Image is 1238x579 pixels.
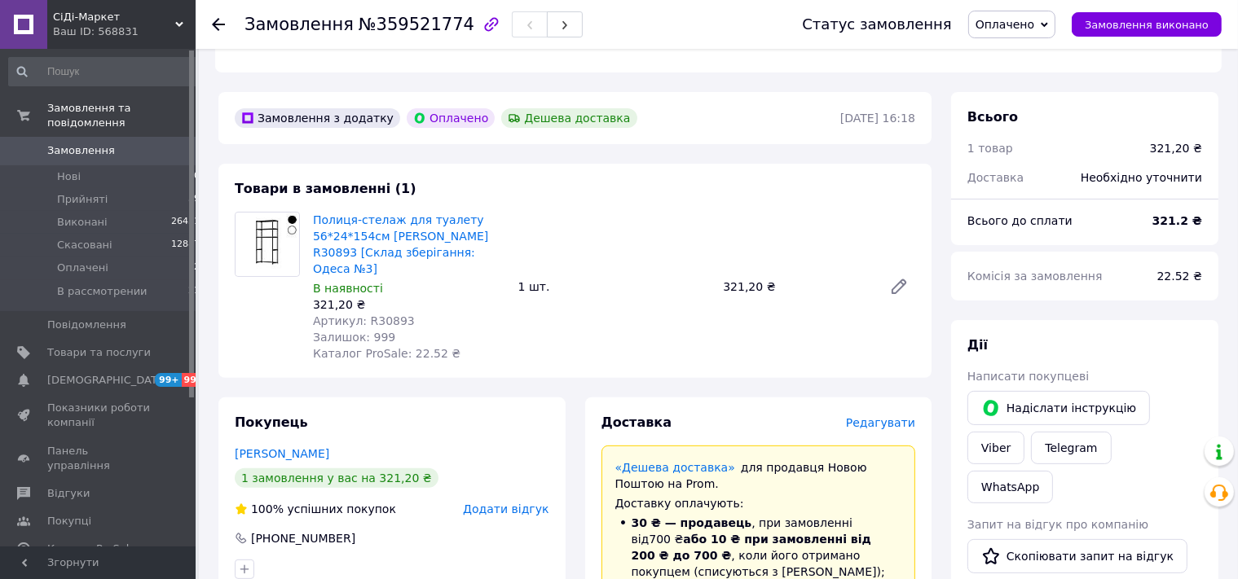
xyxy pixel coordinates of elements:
span: Додати відгук [463,502,549,515]
span: СіДі-Маркет [53,10,175,24]
div: Статус замовлення [802,16,952,33]
span: Нові [57,169,81,184]
div: Ваш ID: 568831 [53,24,196,39]
span: 99+ [155,373,182,387]
a: Telegram [1031,432,1111,464]
span: Доставка [967,171,1024,184]
div: Замовлення з додатку [235,108,400,128]
div: Дешева доставка [501,108,637,128]
div: 321,20 ₴ [313,296,505,313]
span: Замовлення та повідомлення [47,101,196,130]
span: Доставка [601,415,672,430]
span: Оплачено [976,18,1034,31]
a: Полиця-стелаж для туалету 56*24*154см [PERSON_NAME] R30893 [Склад зберігання: Одеса №3] [313,213,488,275]
span: Товари та послуги [47,345,151,360]
span: Прийняті [57,192,108,207]
span: Артикул: R30893 [313,314,415,327]
span: 100% [251,502,284,515]
div: Повернутися назад [212,16,225,33]
span: Редагувати [846,416,915,429]
a: «Дешева доставка» [615,461,735,474]
span: Панель управління [47,444,151,473]
span: Покупці [47,514,91,529]
span: 12887 [171,238,200,252]
span: 99+ [182,373,209,387]
span: 39 [188,192,200,207]
span: В рассмотрении [57,284,148,299]
span: Скасовані [57,238,112,252]
div: для продавця Новою Поштою на Prom. [615,459,902,492]
button: Замовлення виконано [1072,12,1222,37]
span: Залишок: 999 [313,331,395,344]
div: 321,20 ₴ [716,275,876,298]
a: Viber [967,432,1024,464]
div: Доставку оплачують: [615,495,902,511]
div: Оплачено [407,108,495,128]
span: Показники роботи компанії [47,401,151,430]
span: Відгуки [47,486,90,501]
span: 21 [188,284,200,299]
span: 1 товар [967,142,1013,155]
span: №359521774 [359,15,474,34]
span: Товари в замовленні (1) [235,181,416,196]
div: [PHONE_NUMBER] [249,530,357,546]
div: 1 шт. [512,275,717,298]
span: 2 [194,261,200,275]
time: [DATE] 16:18 [840,112,915,125]
span: В наявності [313,282,383,295]
div: 321,20 ₴ [1150,140,1202,156]
span: Замовлення [245,15,354,34]
span: Виконані [57,215,108,230]
img: Полиця-стелаж для туалету 56*24*154см Stenson R30893 [Склад зберігання: Одеса №3] [236,213,299,276]
span: 0 [194,169,200,184]
span: Запит на відгук про компанію [967,518,1148,531]
span: Покупець [235,415,308,430]
a: Редагувати [883,270,915,303]
input: Пошук [8,57,201,86]
span: Написати покупцеві [967,370,1089,383]
div: 1 замовлення у вас на 321,20 ₴ [235,468,438,488]
button: Скопіювати запит на відгук [967,539,1187,573]
a: WhatsApp [967,471,1053,503]
span: 26431 [171,215,200,230]
span: Комісія за замовлення [967,270,1103,283]
span: Каталог ProSale [47,542,135,556]
span: Замовлення виконано [1085,19,1209,31]
a: [PERSON_NAME] [235,447,329,460]
button: Надіслати інструкцію [967,391,1150,425]
span: 22.52 ₴ [1157,270,1202,283]
b: 321.2 ₴ [1152,214,1202,227]
span: Всього до сплати [967,214,1073,227]
div: успішних покупок [235,501,396,517]
span: 30 ₴ — продавець [632,516,752,529]
span: Оплачені [57,261,108,275]
span: Дії [967,337,988,353]
span: Всього [967,109,1018,125]
div: Необхідно уточнити [1071,160,1212,195]
span: [DEMOGRAPHIC_DATA] [47,373,168,388]
span: Каталог ProSale: 22.52 ₴ [313,347,460,360]
span: Повідомлення [47,318,126,332]
span: або 10 ₴ при замовленні від 200 ₴ до 700 ₴ [632,533,871,562]
span: Замовлення [47,143,115,158]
